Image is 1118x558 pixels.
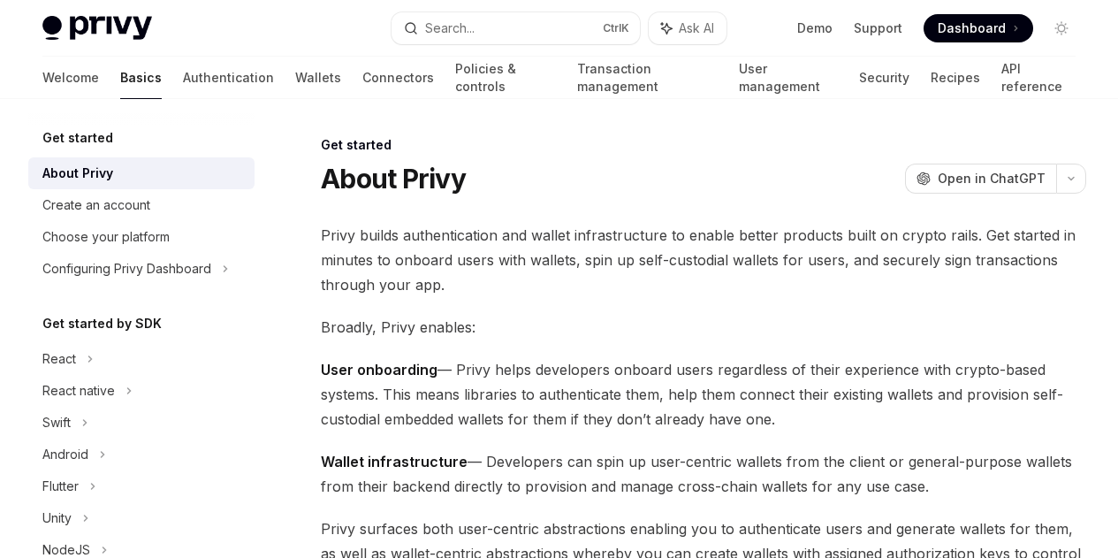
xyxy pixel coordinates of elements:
a: Welcome [42,57,99,99]
a: Recipes [931,57,980,99]
span: — Privy helps developers onboard users regardless of their experience with crypto-based systems. ... [321,357,1086,432]
a: User management [739,57,839,99]
a: Create an account [28,189,255,221]
a: Wallets [295,57,341,99]
a: Demo [797,19,833,37]
div: React native [42,380,115,401]
span: Open in ChatGPT [938,170,1046,187]
div: About Privy [42,163,113,184]
a: Transaction management [577,57,717,99]
div: Android [42,444,88,465]
a: Connectors [362,57,434,99]
div: Get started [321,136,1086,154]
h5: Get started by SDK [42,313,162,334]
span: Dashboard [938,19,1006,37]
span: Broadly, Privy enables: [321,315,1086,340]
div: Configuring Privy Dashboard [42,258,211,279]
div: Flutter [42,476,79,497]
div: Unity [42,508,72,529]
a: API reference [1001,57,1076,99]
button: Ask AI [649,12,726,44]
h1: About Privy [321,163,466,195]
span: Ask AI [679,19,714,37]
a: Dashboard [924,14,1033,42]
a: Support [854,19,902,37]
a: Authentication [183,57,274,99]
a: Choose your platform [28,221,255,253]
span: Privy builds authentication and wallet infrastructure to enable better products built on crypto r... [321,223,1086,297]
button: Open in ChatGPT [905,164,1056,194]
span: — Developers can spin up user-centric wallets from the client or general-purpose wallets from the... [321,449,1086,499]
img: light logo [42,16,152,41]
div: Search... [425,18,475,39]
div: React [42,348,76,370]
div: Swift [42,412,71,433]
a: Policies & controls [455,57,556,99]
a: Security [859,57,909,99]
strong: Wallet infrastructure [321,453,468,470]
button: Search...CtrlK [392,12,640,44]
span: Ctrl K [603,21,629,35]
a: Basics [120,57,162,99]
strong: User onboarding [321,361,437,378]
div: Create an account [42,195,150,216]
h5: Get started [42,127,113,149]
button: Toggle dark mode [1047,14,1076,42]
a: About Privy [28,157,255,189]
div: Choose your platform [42,226,170,248]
